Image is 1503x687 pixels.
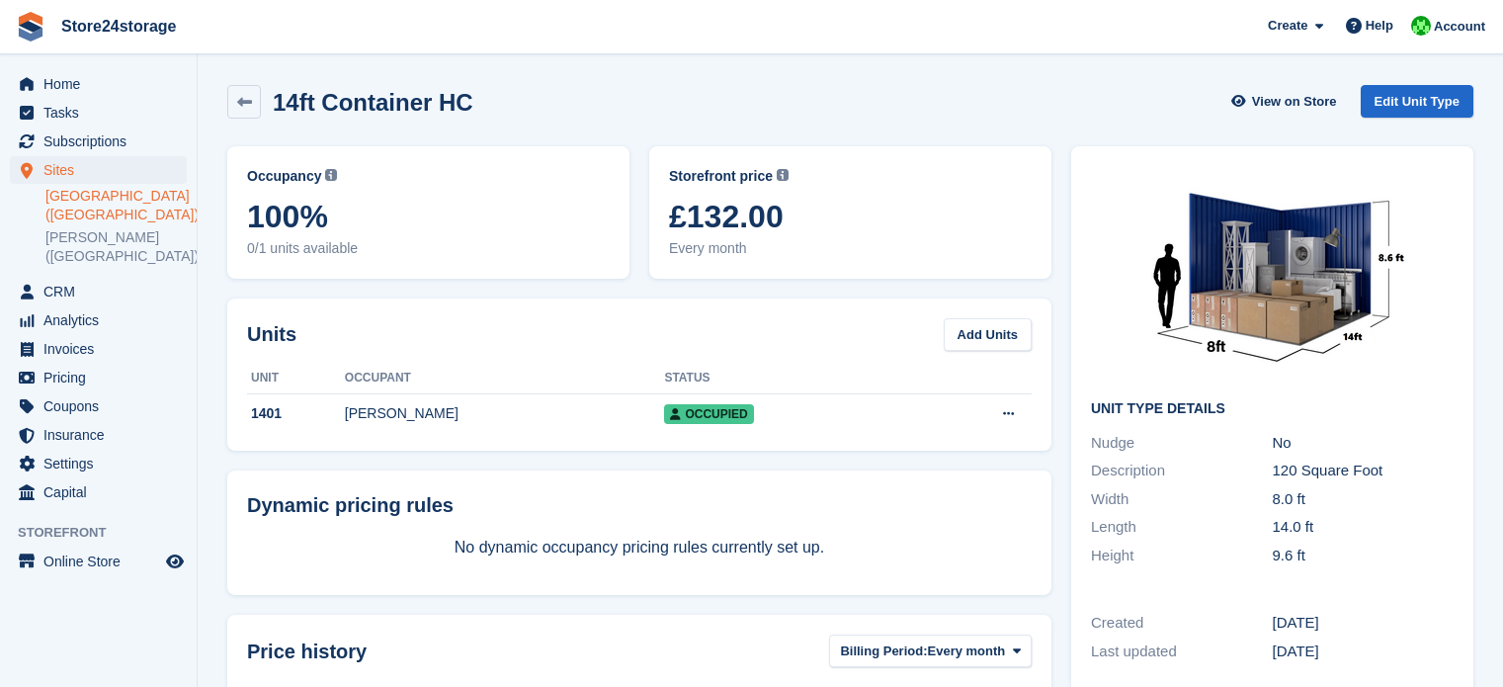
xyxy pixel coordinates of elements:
div: Dynamic pricing rules [247,490,1032,520]
span: Home [43,70,162,98]
span: 0/1 units available [247,238,610,259]
a: menu [10,99,187,127]
span: Storefront price [669,166,773,187]
div: [DATE] [1273,641,1455,663]
div: Created [1091,612,1273,635]
div: [DATE] [1273,612,1455,635]
img: icon-info-grey-7440780725fd019a000dd9b08b2336e03edf1995a4989e88bcd33f0948082b44.svg [325,169,337,181]
a: [GEOGRAPHIC_DATA] ([GEOGRAPHIC_DATA]) [45,187,187,224]
img: stora-icon-8386f47178a22dfd0bd8f6a31ec36ba5ce8667c1dd55bd0f319d3a0aa187defe.svg [16,12,45,42]
div: 14.0 ft [1273,516,1455,539]
div: 120 Square Foot [1273,460,1455,482]
div: Length [1091,516,1273,539]
span: Capital [43,478,162,506]
a: Preview store [163,550,187,573]
div: Width [1091,488,1273,511]
span: Account [1434,17,1485,37]
a: Edit Unit Type [1361,85,1473,118]
a: menu [10,335,187,363]
a: menu [10,70,187,98]
span: Occupied [664,404,753,424]
span: £132.00 [669,199,1032,234]
h2: Unit Type details [1091,401,1454,417]
span: Help [1366,16,1393,36]
a: [PERSON_NAME] ([GEOGRAPHIC_DATA]) [45,228,187,266]
a: Add Units [944,318,1032,351]
a: menu [10,548,187,575]
a: menu [10,306,187,334]
span: Every month [928,642,1006,661]
span: Invoices [43,335,162,363]
a: menu [10,392,187,420]
button: Billing Period: Every month [829,635,1032,667]
span: Tasks [43,99,162,127]
a: menu [10,278,187,305]
a: menu [10,478,187,506]
th: Status [664,363,915,394]
span: Coupons [43,392,162,420]
span: Pricing [43,364,162,391]
span: Sites [43,156,162,184]
div: No [1273,432,1455,455]
a: Store24storage [53,10,185,43]
a: menu [10,364,187,391]
span: View on Store [1252,92,1337,112]
a: menu [10,450,187,477]
span: Create [1268,16,1307,36]
a: menu [10,421,187,449]
div: Height [1091,545,1273,567]
span: Occupancy [247,166,321,187]
img: 14ft.png [1125,166,1421,386]
div: Last updated [1091,641,1273,663]
a: View on Store [1229,85,1345,118]
div: Nudge [1091,432,1273,455]
div: 8.0 ft [1273,488,1455,511]
th: Occupant [345,363,665,394]
div: Description [1091,460,1273,482]
h2: 14ft Container HC [273,89,473,116]
span: Price history [247,637,367,666]
img: icon-info-grey-7440780725fd019a000dd9b08b2336e03edf1995a4989e88bcd33f0948082b44.svg [777,169,789,181]
span: 100% [247,199,610,234]
img: Tracy Harper [1411,16,1431,36]
a: menu [10,156,187,184]
div: 9.6 ft [1273,545,1455,567]
h2: Units [247,319,296,349]
span: Online Store [43,548,162,575]
span: CRM [43,278,162,305]
p: No dynamic occupancy pricing rules currently set up. [247,536,1032,559]
span: Storefront [18,523,197,543]
span: Analytics [43,306,162,334]
span: Settings [43,450,162,477]
th: Unit [247,363,345,394]
span: Insurance [43,421,162,449]
div: [PERSON_NAME] [345,403,665,424]
span: Every month [669,238,1032,259]
span: Subscriptions [43,128,162,155]
a: menu [10,128,187,155]
span: Billing Period: [840,642,927,661]
div: 1401 [247,403,345,424]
